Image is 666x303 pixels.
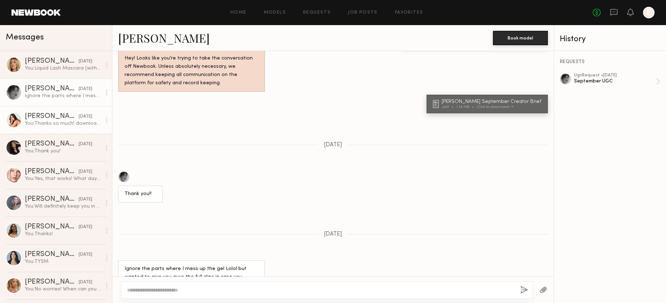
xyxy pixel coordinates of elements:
div: Ignore the parts where I mess up the gel Lolol but wanted to give you guys the full clips in case... [125,265,259,290]
a: E [643,7,655,18]
div: [PERSON_NAME] [25,141,79,148]
div: [PERSON_NAME] [25,251,79,258]
div: [PERSON_NAME] [25,113,79,120]
div: You: Liquid Lash Mascara (with product applied) I swear by this mascara to give me the longest la... [25,65,101,72]
div: Hey! Looks like you’re trying to take the conversation off Newbook. Unless absolutely necessary, ... [125,55,259,87]
div: Thank you!! [125,190,156,198]
div: [DATE] [79,169,92,175]
div: [PERSON_NAME] [25,279,79,286]
div: [DATE] [79,141,92,148]
div: [PERSON_NAME] September Creator Brief [442,99,544,104]
div: You: Thank you! [25,148,101,155]
div: September UGC [574,78,656,85]
div: You: Thanks so much! downloading now :) [25,120,101,127]
span: [DATE] [324,142,342,148]
div: [DATE] [79,196,92,203]
div: [DATE] [79,58,92,65]
div: [DATE] [79,279,92,286]
a: Requests [303,10,331,15]
a: Job Posts [348,10,378,15]
a: Models [264,10,286,15]
div: History [560,35,660,43]
div: You: TYSM [25,258,101,265]
div: [PERSON_NAME] [25,223,79,231]
div: Click to download [477,105,513,109]
div: [DATE] [79,251,92,258]
a: Home [230,10,247,15]
div: .pdf [442,105,456,109]
span: Messages [6,33,44,42]
a: [PERSON_NAME] September Creator Brief.pdf1.14 MBClick to download [433,99,544,109]
div: REQUESTS [560,60,660,65]
div: [DATE] [79,113,92,120]
div: Ignore the parts where I mess up the gel Lolol but wanted to give you guys the full clips in case... [25,93,101,99]
div: You: Yes, that works! What day works for you? [25,175,101,182]
div: [DATE] [79,224,92,231]
div: You: No worries! When can you deliver the content? I'll make note on my end [25,286,101,293]
a: Favorites [395,10,423,15]
div: [PERSON_NAME] [25,196,79,203]
div: [PERSON_NAME] [25,168,79,175]
div: [DATE] [79,86,92,93]
button: Book model [493,31,548,45]
a: ugcRequest •[DATE]September UGC [574,73,660,90]
div: You: Will definitely keep you in mind :) [25,203,101,210]
a: Book model [493,34,548,41]
span: [DATE] [324,231,342,237]
div: [PERSON_NAME] [25,85,79,93]
div: You: Thanks! [25,231,101,237]
div: ugc Request • [DATE] [574,73,656,78]
div: [PERSON_NAME] [25,58,79,65]
div: 1.14 MB [456,105,477,109]
a: [PERSON_NAME] [118,30,210,46]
